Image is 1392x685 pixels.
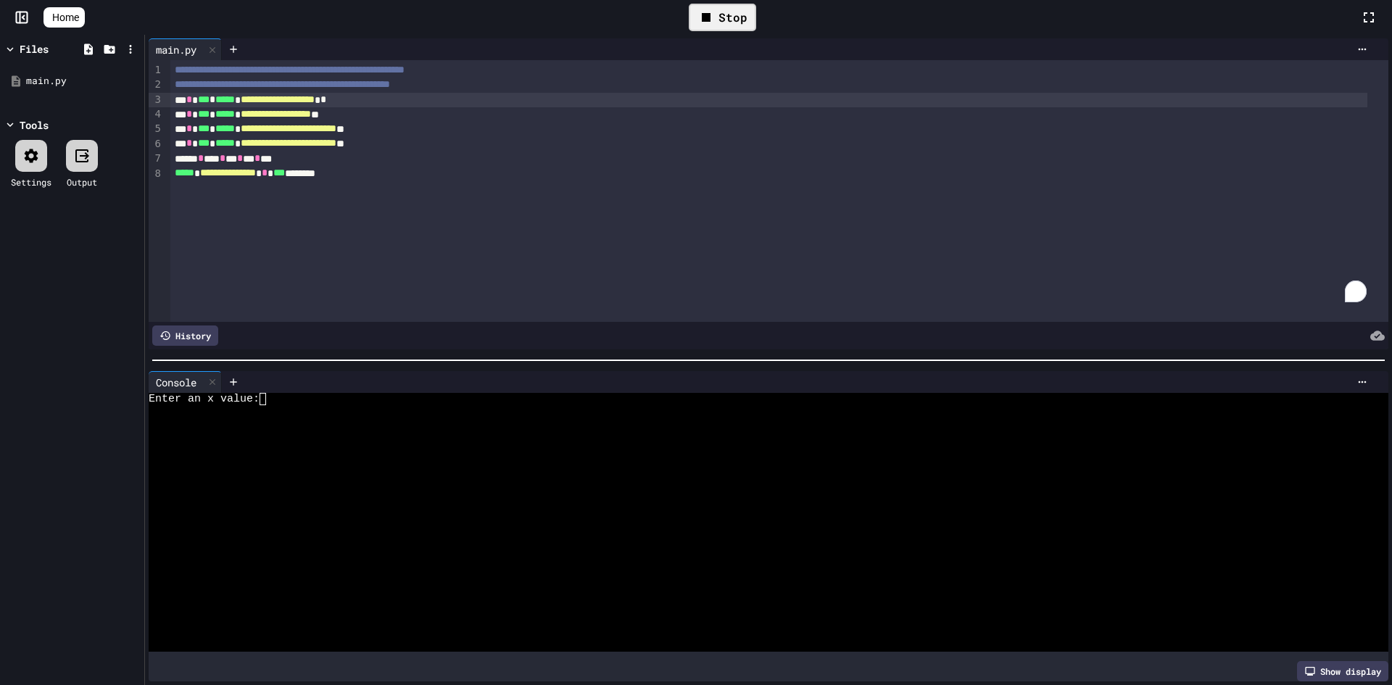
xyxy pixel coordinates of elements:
[20,41,49,57] div: Files
[149,151,163,166] div: 7
[149,375,204,390] div: Console
[149,393,260,405] span: Enter an x value:
[149,122,163,136] div: 5
[149,167,163,181] div: 8
[1297,661,1388,681] div: Show display
[149,63,163,78] div: 1
[152,325,218,346] div: History
[149,78,163,92] div: 2
[149,107,163,122] div: 4
[149,42,204,57] div: main.py
[11,175,51,188] div: Settings
[20,117,49,133] div: Tools
[170,60,1388,322] div: To enrich screen reader interactions, please activate Accessibility in Grammarly extension settings
[149,38,222,60] div: main.py
[149,371,222,393] div: Console
[67,175,97,188] div: Output
[149,137,163,151] div: 6
[689,4,756,31] div: Stop
[52,10,79,25] span: Home
[26,74,139,88] div: main.py
[149,93,163,107] div: 3
[43,7,85,28] a: Home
